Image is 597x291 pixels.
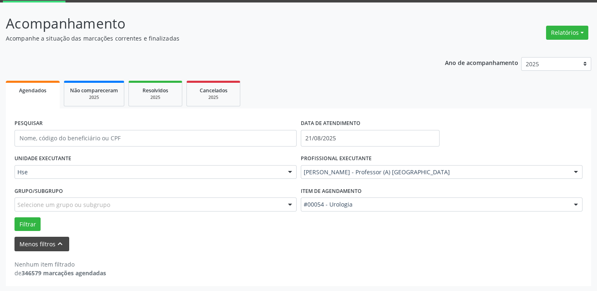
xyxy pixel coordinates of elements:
div: 2025 [193,94,234,101]
span: Hse [17,168,280,176]
span: Cancelados [200,87,227,94]
label: PESQUISAR [15,117,43,130]
span: #00054 - Urologia [304,200,566,209]
i: keyboard_arrow_up [56,239,65,248]
div: Nenhum item filtrado [15,260,106,269]
label: Item de agendamento [301,185,362,197]
span: Resolvidos [143,87,168,94]
input: Selecione um intervalo [301,130,440,147]
span: Não compareceram [70,87,118,94]
label: PROFISSIONAL EXECUTANTE [301,152,372,165]
label: DATA DE ATENDIMENTO [301,117,360,130]
p: Acompanhamento [6,13,416,34]
span: [PERSON_NAME] - Professor (A) [GEOGRAPHIC_DATA] [304,168,566,176]
div: 2025 [70,94,118,101]
button: Relatórios [546,26,588,40]
span: Selecione um grupo ou subgrupo [17,200,110,209]
input: Nome, código do beneficiário ou CPF [15,130,297,147]
p: Acompanhe a situação das marcações correntes e finalizadas [6,34,416,43]
label: Grupo/Subgrupo [15,185,63,197]
label: UNIDADE EXECUTANTE [15,152,71,165]
div: 2025 [135,94,176,101]
div: de [15,269,106,277]
button: Menos filtroskeyboard_arrow_up [15,237,69,251]
button: Filtrar [15,217,41,231]
p: Ano de acompanhamento [445,57,518,67]
span: Agendados [19,87,46,94]
strong: 346579 marcações agendadas [22,269,106,277]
